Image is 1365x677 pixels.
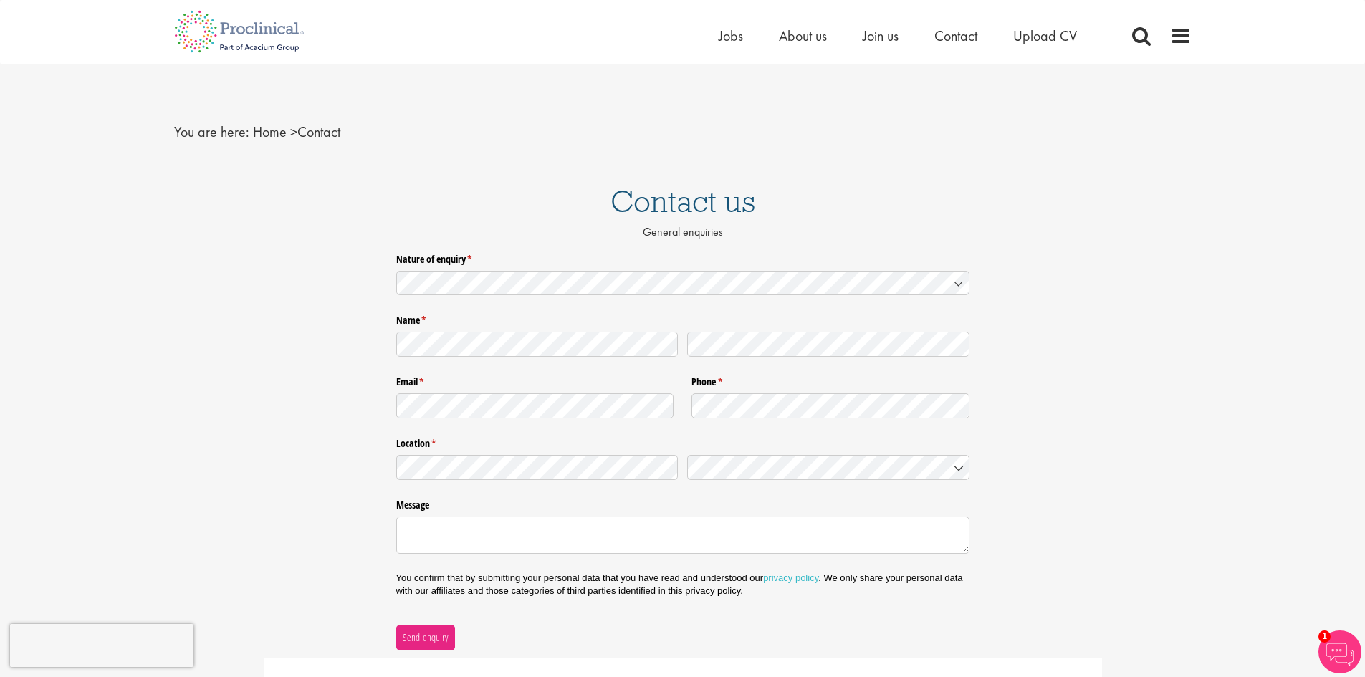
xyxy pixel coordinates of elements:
[863,27,899,45] a: Join us
[396,625,455,650] button: Send enquiry
[402,630,449,645] span: Send enquiry
[1013,27,1077,45] a: Upload CV
[396,572,969,597] p: You confirm that by submitting your personal data that you have read and understood our . We only...
[934,27,977,45] a: Contact
[396,370,674,389] label: Email
[1318,630,1331,643] span: 1
[396,247,969,266] label: Nature of enquiry
[253,123,287,141] a: breadcrumb link to Home
[396,494,969,512] label: Message
[396,455,679,480] input: State / Province / Region
[779,27,827,45] a: About us
[174,123,249,141] span: You are here:
[396,432,969,451] legend: Location
[1318,630,1361,673] img: Chatbot
[290,123,297,141] span: >
[687,455,969,480] input: Country
[10,624,193,667] iframe: reCAPTCHA
[253,123,340,141] span: Contact
[763,572,818,583] a: privacy policy
[687,332,969,357] input: Last
[396,309,969,327] legend: Name
[691,370,969,389] label: Phone
[396,332,679,357] input: First
[719,27,743,45] a: Jobs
